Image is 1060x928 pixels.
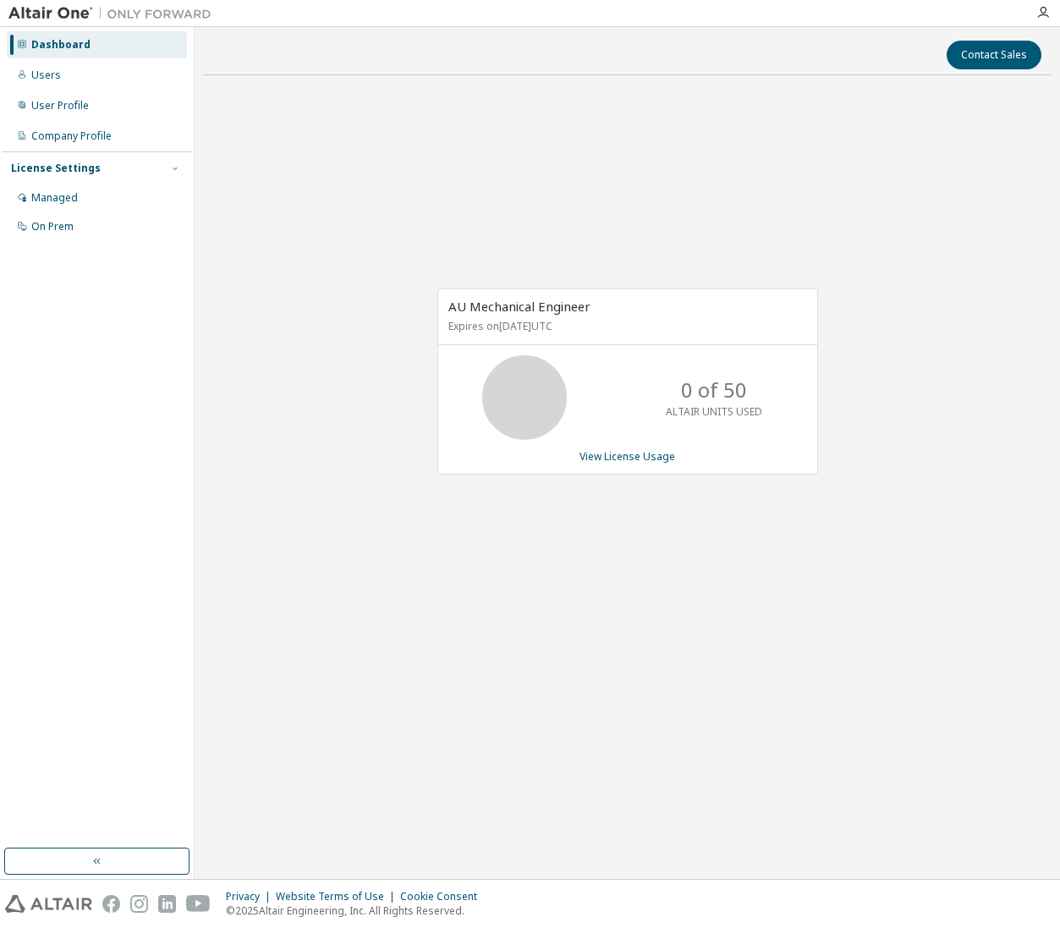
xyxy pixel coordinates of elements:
div: User Profile [31,99,89,113]
p: ALTAIR UNITS USED [666,404,762,419]
p: © 2025 Altair Engineering, Inc. All Rights Reserved. [226,903,487,918]
div: Website Terms of Use [276,890,400,903]
img: Altair One [8,5,220,22]
div: On Prem [31,220,74,233]
img: instagram.svg [130,895,148,913]
button: Contact Sales [947,41,1041,69]
a: View License Usage [579,449,675,464]
span: AU Mechanical Engineer [448,298,590,315]
p: 0 of 50 [681,376,747,404]
img: youtube.svg [186,895,211,913]
div: Dashboard [31,38,91,52]
div: Company Profile [31,129,112,143]
div: Privacy [226,890,276,903]
div: Managed [31,191,78,205]
div: Users [31,69,61,82]
div: License Settings [11,162,101,175]
div: Cookie Consent [400,890,487,903]
img: linkedin.svg [158,895,176,913]
img: facebook.svg [102,895,120,913]
p: Expires on [DATE] UTC [448,319,803,333]
img: altair_logo.svg [5,895,92,913]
